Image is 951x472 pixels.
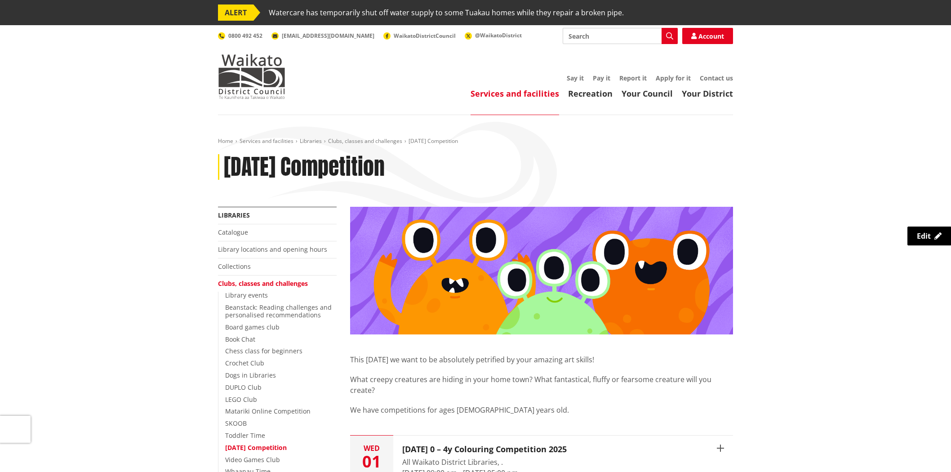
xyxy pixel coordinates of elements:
[471,88,559,99] a: Services and facilities
[218,137,233,145] a: Home
[563,28,678,44] input: Search input
[225,419,247,427] a: SKOOB
[282,32,374,40] span: [EMAIL_ADDRESS][DOMAIN_NAME]
[350,445,393,452] div: Wed
[225,323,280,331] a: Board games club
[240,137,293,145] a: Services and facilities
[225,443,287,452] a: [DATE] Competition
[225,371,276,379] a: Dogs in Libraries
[656,74,691,82] a: Apply for it
[567,74,584,82] a: Say it
[402,445,567,454] h3: [DATE] 0 – 4y Colouring Competition 2025
[402,457,567,468] div: All Waikato District Libraries, .
[218,228,248,236] a: Catalogue
[225,407,311,415] a: Matariki Online Competition
[350,354,733,365] p: This [DATE] we want to be absolutely petrified by your amazing art skills!
[271,32,374,40] a: [EMAIL_ADDRESS][DOMAIN_NAME]
[300,137,322,145] a: Libraries
[619,74,647,82] a: Report it
[907,227,951,245] a: Edit
[225,383,262,392] a: DUPLO Club
[225,359,264,367] a: Crochet Club
[218,138,733,145] nav: breadcrumb
[682,28,733,44] a: Account
[218,211,250,219] a: Libraries
[409,137,458,145] span: [DATE] Competition
[350,405,733,415] p: We have competitions for ages [DEMOGRAPHIC_DATA] years old.
[593,74,610,82] a: Pay it
[224,154,385,180] h1: [DATE] Competition
[682,88,733,99] a: Your District
[225,291,268,299] a: Library events
[228,32,262,40] span: 0800 492 452
[328,137,402,145] a: Clubs, classes and challenges
[218,262,251,271] a: Collections
[218,54,285,99] img: Waikato District Council - Te Kaunihera aa Takiwaa o Waikato
[700,74,733,82] a: Contact us
[917,231,931,241] span: Edit
[475,31,522,39] span: @WaikatoDistrict
[383,32,456,40] a: WaikatoDistrictCouncil
[218,279,308,288] a: Clubs, classes and challenges
[225,347,302,355] a: Chess class for beginners
[269,4,624,21] span: Watercare has temporarily shut off water supply to some Tuakau homes while they repair a broken p...
[350,454,393,470] div: 01
[218,32,262,40] a: 0800 492 452
[218,245,327,254] a: Library locations and opening hours
[622,88,673,99] a: Your Council
[568,88,613,99] a: Recreation
[225,455,280,464] a: Video Games Club
[350,374,733,396] p: What creepy creatures are hiding in your home town? What fantastical, fluffy or fearsome creature...
[350,207,733,334] img: Website banners (1)
[225,335,255,343] a: Book Chat
[225,303,332,319] a: Beanstack: Reading challenges and personalised recommendations
[225,431,265,440] a: Toddler Time
[394,32,456,40] span: WaikatoDistrictCouncil
[465,31,522,39] a: @WaikatoDistrict
[218,4,253,21] span: ALERT
[225,395,257,404] a: LEGO Club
